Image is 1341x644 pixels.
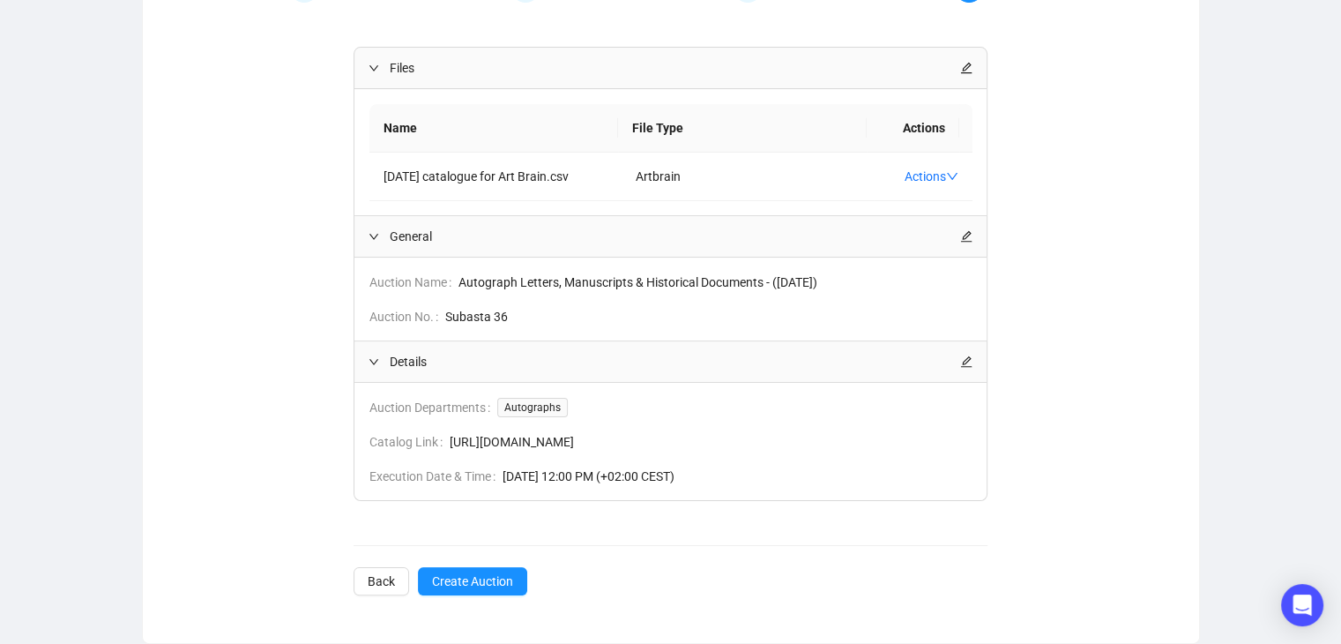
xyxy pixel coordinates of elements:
div: Filesedit [354,48,987,88]
span: expanded [369,231,379,242]
span: Autograph Letters, Manuscripts & Historical Documents - ([DATE]) [458,273,972,292]
span: Execution Date & Time [369,467,503,486]
span: Subasta 36 [445,307,972,326]
span: Catalog Link [369,432,450,452]
span: General [390,227,960,246]
span: Create Auction [432,572,513,591]
span: edit [960,62,972,74]
span: down [946,170,958,183]
span: [URL][DOMAIN_NAME] [450,432,972,452]
span: expanded [369,356,379,367]
span: [DATE] 12:00 PM (+02:00 CEST) [503,467,972,486]
th: File Type [618,104,867,153]
span: edit [960,230,972,243]
span: Files [390,58,960,78]
button: Create Auction [418,567,527,595]
span: edit [960,356,972,368]
div: Generaledit [354,216,987,257]
span: Auction Name [369,273,458,292]
span: Details [390,352,960,371]
button: Back [354,567,409,595]
td: [DATE] catalogue for Art Brain.csv [369,153,622,201]
span: Back [368,572,395,591]
span: Auction No. [369,307,445,326]
th: Actions [867,104,960,153]
span: expanded [369,63,379,73]
div: Detailsedit [354,341,987,382]
span: Autographs [497,398,568,417]
a: Actions [905,169,958,183]
div: Open Intercom Messenger [1281,584,1323,626]
span: Artbrain [636,169,681,183]
th: Name [369,104,618,153]
span: Auction Departments [369,398,497,417]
